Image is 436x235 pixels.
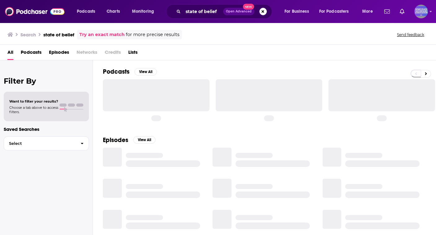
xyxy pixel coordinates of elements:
[77,7,95,16] span: Podcasts
[7,47,13,60] a: All
[172,4,278,19] div: Search podcasts, credits, & more...
[49,47,69,60] a: Episodes
[243,4,254,10] span: New
[183,7,223,16] input: Search podcasts, credits, & more...
[103,68,130,76] h2: Podcasts
[107,7,120,16] span: Charts
[4,76,89,85] h2: Filter By
[43,32,74,38] h3: state of belief
[103,136,156,144] a: EpisodesView All
[105,47,121,60] span: Credits
[79,31,125,38] a: Try an exact match
[133,136,156,144] button: View All
[414,5,428,18] button: Show profile menu
[132,7,154,16] span: Monitoring
[9,99,58,104] span: Want to filter your results?
[397,6,407,17] a: Show notifications dropdown
[4,136,89,150] button: Select
[134,68,157,76] button: View All
[9,105,58,114] span: Choose a tab above to access filters.
[4,126,89,132] p: Saved Searches
[280,7,317,16] button: open menu
[414,5,428,18] img: User Profile
[382,6,392,17] a: Show notifications dropdown
[103,7,124,16] a: Charts
[126,31,179,38] span: for more precise results
[128,47,138,60] a: Lists
[103,136,128,144] h2: Episodes
[362,7,373,16] span: More
[77,47,97,60] span: Networks
[358,7,381,16] button: open menu
[73,7,103,16] button: open menu
[226,10,252,13] span: Open Advanced
[395,32,426,37] button: Send feedback
[5,6,64,17] img: Podchaser - Follow, Share and Rate Podcasts
[4,141,76,145] span: Select
[103,68,157,76] a: PodcastsView All
[128,7,162,16] button: open menu
[414,5,428,18] span: Logged in as DemGovs-Hamelburg
[319,7,349,16] span: For Podcasters
[21,47,42,60] a: Podcasts
[223,8,254,15] button: Open AdvancedNew
[20,32,36,38] h3: Search
[284,7,309,16] span: For Business
[315,7,358,16] button: open menu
